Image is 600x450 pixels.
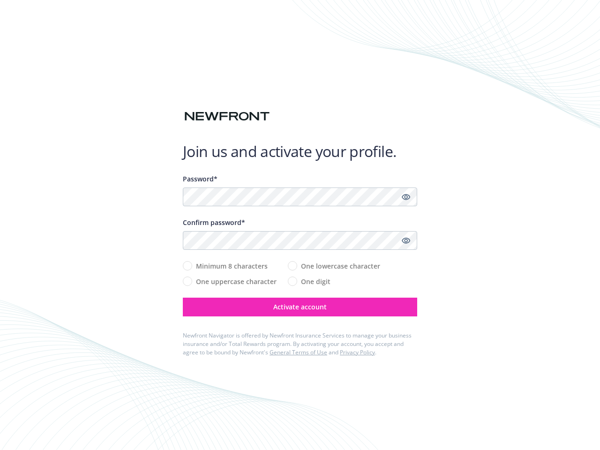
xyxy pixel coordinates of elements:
span: One digit [301,277,330,286]
a: Show password [400,191,412,202]
input: Enter a unique password... [183,187,417,206]
span: One lowercase character [301,261,380,271]
span: Password* [183,174,217,183]
a: Privacy Policy [340,348,375,356]
div: Newfront Navigator is offered by Newfront Insurance Services to manage your business insurance an... [183,331,417,357]
img: Newfront logo [183,108,271,125]
span: Confirm password* [183,218,245,227]
button: Activate account [183,298,417,316]
a: General Terms of Use [270,348,327,356]
h1: Join us and activate your profile. [183,142,417,161]
span: Minimum 8 characters [196,261,268,271]
input: Confirm your unique password... [183,231,417,250]
a: Show password [400,235,412,246]
span: One uppercase character [196,277,277,286]
span: Activate account [273,302,327,311]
